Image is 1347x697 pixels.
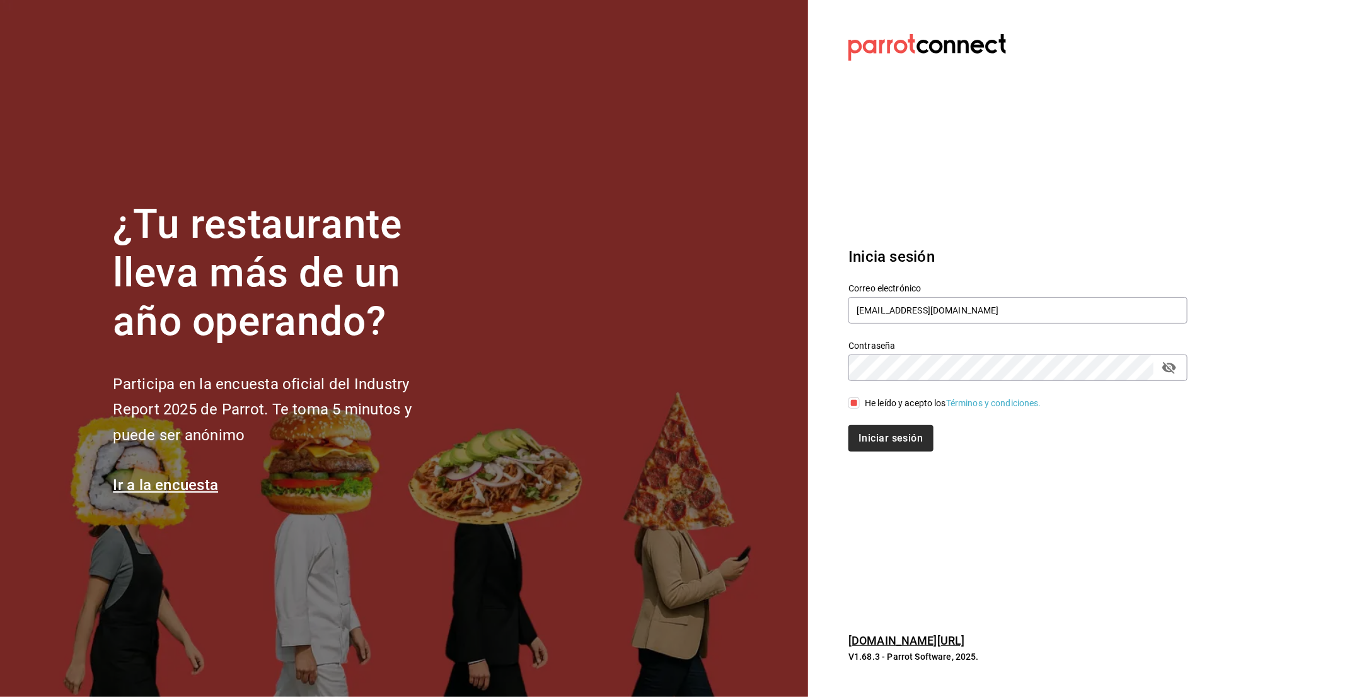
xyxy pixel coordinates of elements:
[848,650,1188,663] p: V1.68.3 - Parrot Software, 2025.
[848,634,964,647] a: [DOMAIN_NAME][URL]
[848,425,933,452] button: Iniciar sesión
[848,342,1188,351] label: Contraseña
[946,398,1041,408] a: Términos y condiciones.
[113,476,219,494] a: Ir a la encuesta
[113,201,454,346] h1: ¿Tu restaurante lleva más de un año operando?
[865,397,1041,410] div: He leído y acepto los
[113,372,454,448] h2: Participa en la encuesta oficial del Industry Report 2025 de Parrot. Te toma 5 minutos y puede se...
[1159,357,1180,378] button: passwordField
[848,297,1188,324] input: Ingresa tu correo electrónico
[848,245,1188,268] h3: Inicia sesión
[848,284,1188,293] label: Correo electrónico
